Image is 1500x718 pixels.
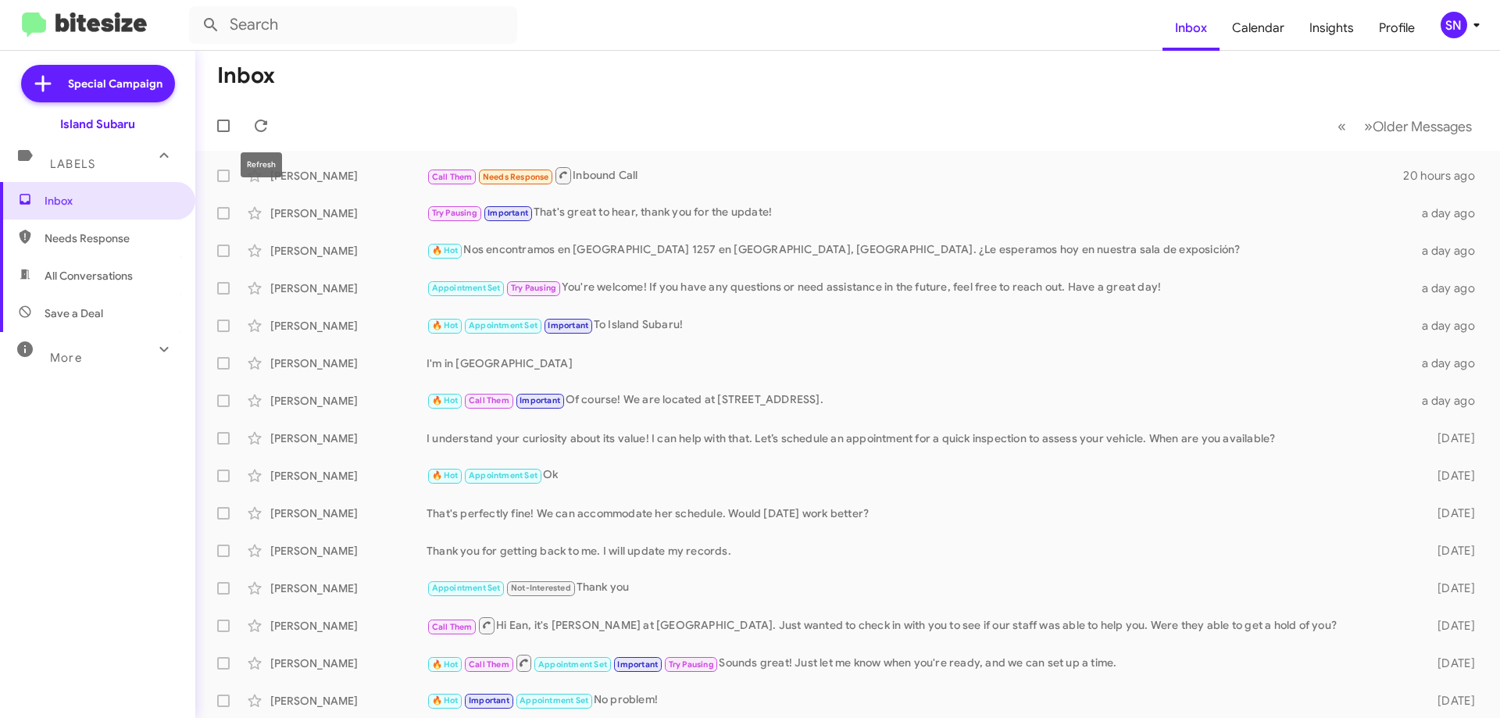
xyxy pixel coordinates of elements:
div: [PERSON_NAME] [270,355,427,371]
span: 🔥 Hot [432,395,459,405]
div: a day ago [1412,393,1487,409]
div: To Island Subaru! [427,316,1412,334]
span: Not-Interested [511,583,571,593]
nav: Page navigation example [1329,110,1481,142]
span: Needs Response [45,230,177,246]
div: [PERSON_NAME] [270,430,427,446]
span: « [1337,116,1346,136]
div: [PERSON_NAME] [270,318,427,334]
span: 🔥 Hot [432,470,459,480]
div: Nos encontramos en [GEOGRAPHIC_DATA] 1257 en [GEOGRAPHIC_DATA], [GEOGRAPHIC_DATA]. ¿Le esperamos ... [427,241,1412,259]
span: Try Pausing [432,208,477,218]
div: [DATE] [1412,693,1487,709]
div: a day ago [1412,243,1487,259]
span: Try Pausing [511,283,556,293]
a: Inbox [1162,5,1220,51]
div: a day ago [1412,280,1487,296]
div: [DATE] [1412,543,1487,559]
div: [PERSON_NAME] [270,205,427,221]
button: Previous [1328,110,1355,142]
span: 🔥 Hot [432,695,459,705]
div: Of course! We are located at [STREET_ADDRESS]. [427,391,1412,409]
div: [PERSON_NAME] [270,393,427,409]
span: Appointment Set [538,659,607,670]
a: Insights [1297,5,1366,51]
input: Search [189,6,517,44]
div: [PERSON_NAME] [270,505,427,521]
span: 🔥 Hot [432,320,459,330]
span: Save a Deal [45,305,103,321]
div: [PERSON_NAME] [270,543,427,559]
span: » [1364,116,1373,136]
div: [DATE] [1412,655,1487,671]
span: Inbox [45,193,177,209]
span: Appointment Set [469,320,537,330]
span: Call Them [432,172,473,182]
span: Call Them [469,395,509,405]
span: Labels [50,157,95,171]
span: Try Pausing [669,659,714,670]
div: Island Subaru [60,116,135,132]
div: [PERSON_NAME] [270,580,427,596]
div: That's perfectly fine! We can accommodate her schedule. Would [DATE] work better? [427,505,1412,521]
div: I'm in [GEOGRAPHIC_DATA] [427,355,1412,371]
div: Thank you for getting back to me. I will update my records. [427,543,1412,559]
span: Appointment Set [432,583,501,593]
span: Needs Response [483,172,549,182]
div: [PERSON_NAME] [270,243,427,259]
span: Call Them [432,622,473,632]
a: Calendar [1220,5,1297,51]
span: Older Messages [1373,118,1472,135]
span: Appointment Set [520,695,588,705]
span: Important [487,208,528,218]
div: [DATE] [1412,468,1487,484]
h1: Inbox [217,63,275,88]
a: Special Campaign [21,65,175,102]
span: Special Campaign [68,76,162,91]
span: Important [617,659,658,670]
div: Sounds great! Just let me know when you're ready, and we can set up a time. [427,653,1412,673]
div: I understand your curiosity about its value! I can help with that. Let’s schedule an appointment ... [427,430,1412,446]
span: Call Them [469,659,509,670]
div: [PERSON_NAME] [270,468,427,484]
div: [PERSON_NAME] [270,280,427,296]
div: [PERSON_NAME] [270,168,427,184]
span: All Conversations [45,268,133,284]
div: a day ago [1412,355,1487,371]
div: You're welcome! If you have any questions or need assistance in the future, feel free to reach ou... [427,279,1412,297]
div: [DATE] [1412,430,1487,446]
div: [PERSON_NAME] [270,693,427,709]
div: [DATE] [1412,618,1487,634]
span: 🔥 Hot [432,245,459,255]
div: No problem! [427,691,1412,709]
span: Important [520,395,560,405]
span: Appointment Set [432,283,501,293]
span: 🔥 Hot [432,659,459,670]
div: Hi Ean, it's [PERSON_NAME] at [GEOGRAPHIC_DATA]. Just wanted to check in with you to see if our s... [427,616,1412,635]
a: Profile [1366,5,1427,51]
div: a day ago [1412,205,1487,221]
div: 20 hours ago [1403,168,1487,184]
div: [DATE] [1412,580,1487,596]
div: [PERSON_NAME] [270,618,427,634]
button: SN [1427,12,1483,38]
div: SN [1441,12,1467,38]
div: Refresh [241,152,282,177]
span: Important [469,695,509,705]
div: That's great to hear, thank you for the update! [427,204,1412,222]
button: Next [1355,110,1481,142]
div: Thank you [427,579,1412,597]
div: Inbound Call [427,166,1403,185]
span: Appointment Set [469,470,537,480]
div: a day ago [1412,318,1487,334]
div: [DATE] [1412,505,1487,521]
span: More [50,351,82,365]
div: Ok [427,466,1412,484]
div: [PERSON_NAME] [270,655,427,671]
span: Important [548,320,588,330]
